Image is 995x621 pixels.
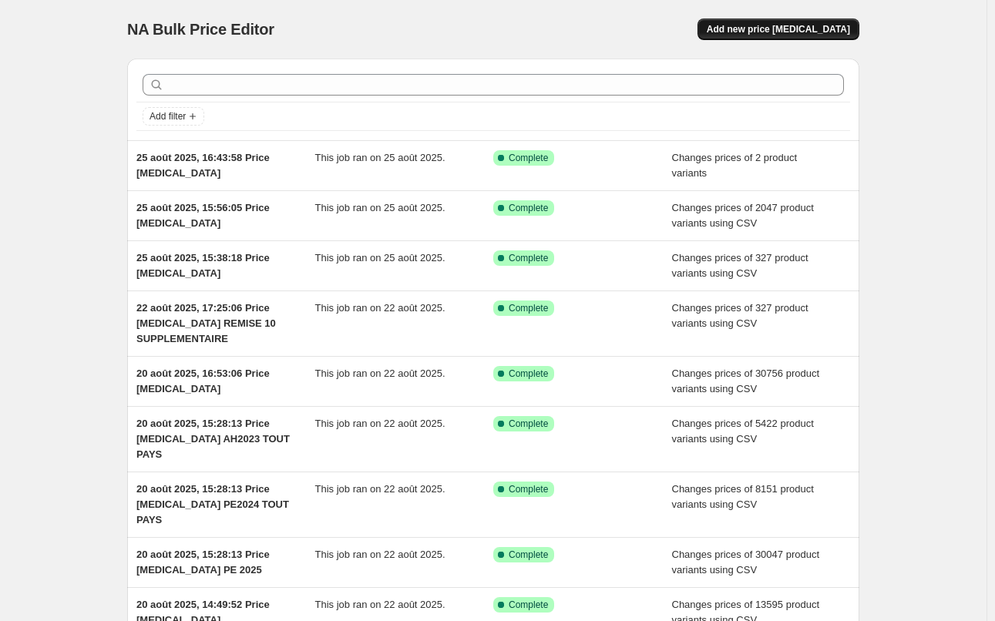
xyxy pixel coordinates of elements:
[315,202,445,213] span: This job ran on 25 août 2025.
[672,418,814,445] span: Changes prices of 5422 product variants using CSV
[509,302,548,314] span: Complete
[707,23,850,35] span: Add new price [MEDICAL_DATA]
[509,152,548,164] span: Complete
[127,21,274,38] span: NA Bulk Price Editor
[136,418,290,460] span: 20 août 2025, 15:28:13 Price [MEDICAL_DATA] AH2023 TOUT PAYS
[672,252,808,279] span: Changes prices of 327 product variants using CSV
[315,418,445,429] span: This job ran on 22 août 2025.
[672,202,814,229] span: Changes prices of 2047 product variants using CSV
[509,483,548,495] span: Complete
[315,152,445,163] span: This job ran on 25 août 2025.
[509,549,548,561] span: Complete
[143,107,204,126] button: Add filter
[315,368,445,379] span: This job ran on 22 août 2025.
[509,368,548,380] span: Complete
[672,549,820,576] span: Changes prices of 30047 product variants using CSV
[672,152,798,179] span: Changes prices of 2 product variants
[698,18,859,40] button: Add new price [MEDICAL_DATA]
[136,302,276,344] span: 22 août 2025, 17:25:06 Price [MEDICAL_DATA] REMISE 10 SUPPLEMENTAIRE
[509,252,548,264] span: Complete
[509,202,548,214] span: Complete
[509,599,548,611] span: Complete
[672,302,808,329] span: Changes prices of 327 product variants using CSV
[672,483,814,510] span: Changes prices of 8151 product variants using CSV
[315,483,445,495] span: This job ran on 22 août 2025.
[136,152,270,179] span: 25 août 2025, 16:43:58 Price [MEDICAL_DATA]
[672,368,820,394] span: Changes prices of 30756 product variants using CSV
[136,202,270,229] span: 25 août 2025, 15:56:05 Price [MEDICAL_DATA]
[315,549,445,560] span: This job ran on 22 août 2025.
[315,252,445,264] span: This job ran on 25 août 2025.
[315,302,445,314] span: This job ran on 22 août 2025.
[150,110,186,123] span: Add filter
[136,549,270,576] span: 20 août 2025, 15:28:13 Price [MEDICAL_DATA] PE 2025
[136,252,270,279] span: 25 août 2025, 15:38:18 Price [MEDICAL_DATA]
[136,483,289,525] span: 20 août 2025, 15:28:13 Price [MEDICAL_DATA] PE2024 TOUT PAYS
[509,418,548,430] span: Complete
[315,599,445,610] span: This job ran on 22 août 2025.
[136,368,270,394] span: 20 août 2025, 16:53:06 Price [MEDICAL_DATA]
